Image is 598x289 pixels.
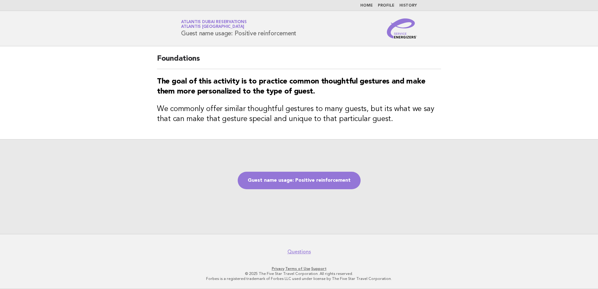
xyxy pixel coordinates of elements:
h3: We commonly offer similar thoughtful gestures to many guests, but its what we say that can make t... [157,104,441,124]
a: Profile [378,4,394,8]
a: Support [311,266,327,271]
a: Questions [287,249,311,255]
img: Service Energizers [387,18,417,38]
a: History [399,4,417,8]
p: © 2025 The Five Star Travel Corporation. All rights reserved. [108,271,490,276]
a: Guest name usage: Positive reinforcement [238,172,361,189]
a: Terms of Use [285,266,310,271]
p: · · [108,266,490,271]
strong: The goal of this activity is to practice common thoughtful gestures and make them more personaliz... [157,78,425,95]
span: Atlantis [GEOGRAPHIC_DATA] [181,25,244,29]
h1: Guest name usage: Positive reinforcement [181,20,296,37]
a: Home [360,4,373,8]
p: Forbes is a registered trademark of Forbes LLC used under license by The Five Star Travel Corpora... [108,276,490,281]
h2: Foundations [157,54,441,69]
a: Atlantis Dubai ReservationsAtlantis [GEOGRAPHIC_DATA] [181,20,246,29]
a: Privacy [272,266,284,271]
